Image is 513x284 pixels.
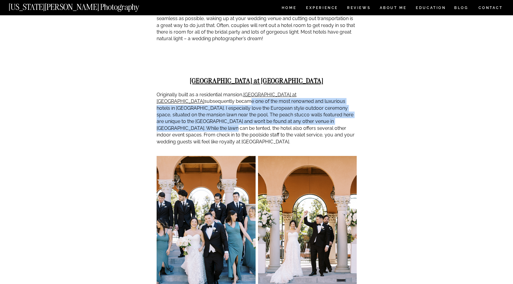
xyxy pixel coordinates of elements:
[415,6,447,11] a: EDUCATION
[306,6,337,11] a: Experience
[478,4,503,11] a: CONTACT
[157,2,357,42] p: These are hotel wedding venues in [GEOGRAPHIC_DATA]. The benefit having a wedding at a hotel is t...
[280,6,298,11] a: HOME
[454,6,469,11] a: BLOG
[157,91,357,145] p: Originally built as a residential mansion, subsequently became one of the most renowned and luxur...
[347,6,370,11] a: REVIEWS
[190,76,324,85] strong: [GEOGRAPHIC_DATA] at [GEOGRAPHIC_DATA]
[9,3,159,8] a: [US_STATE][PERSON_NAME] Photography
[379,6,407,11] a: ABOUT ME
